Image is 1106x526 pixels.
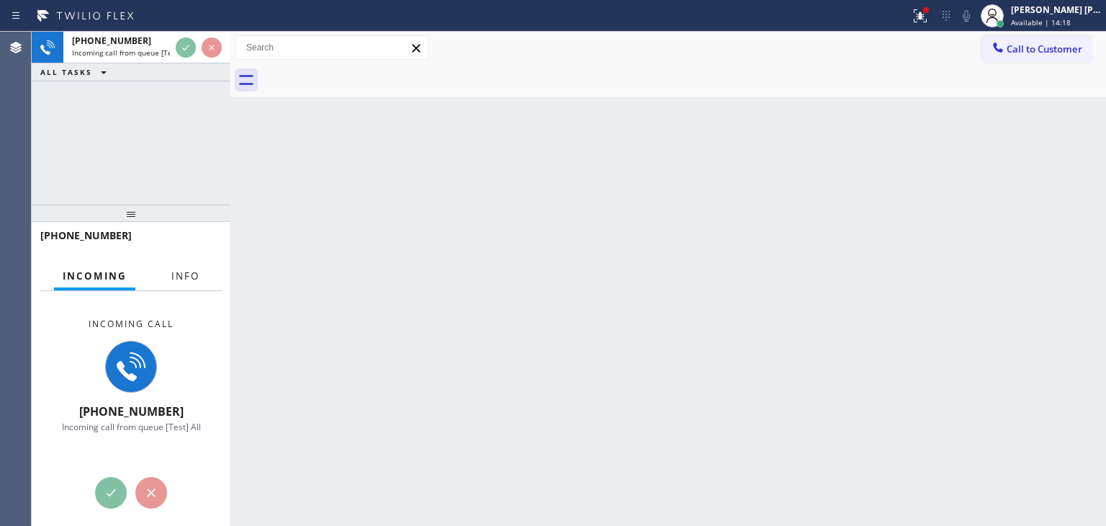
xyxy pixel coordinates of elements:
span: [PHONE_NUMBER] [40,228,132,242]
span: ALL TASKS [40,67,92,77]
span: [PHONE_NUMBER] [79,404,184,419]
button: Call to Customer [981,35,1092,63]
button: Incoming [54,262,135,290]
button: ALL TASKS [32,63,121,81]
span: Incoming call [89,318,174,330]
input: Search [235,36,428,59]
button: Reject [202,37,222,58]
button: Info [163,262,208,290]
span: [PHONE_NUMBER] [72,35,151,47]
span: Incoming [63,269,127,282]
button: Mute [956,6,976,26]
span: Available | 14:18 [1011,17,1071,27]
span: Call to Customer [1007,43,1082,55]
button: Reject [135,477,167,509]
button: Accept [95,477,127,509]
div: [PERSON_NAME] [PERSON_NAME] [1011,4,1102,16]
button: Accept [176,37,196,58]
span: Incoming call from queue [Test] All [62,421,201,433]
span: Incoming call from queue [Test] All [72,48,192,58]
span: Info [171,269,199,282]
